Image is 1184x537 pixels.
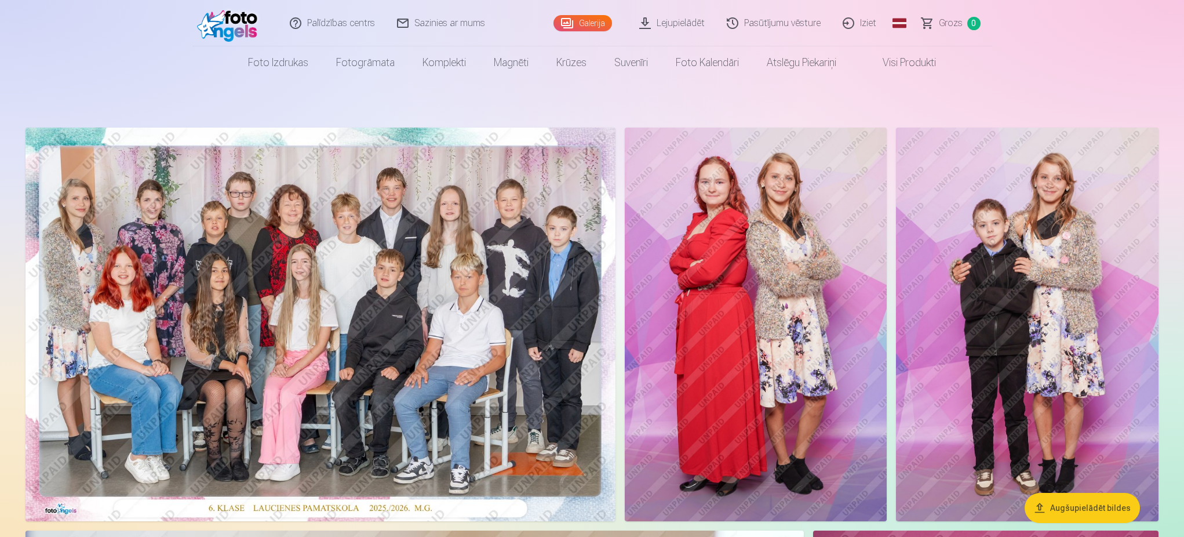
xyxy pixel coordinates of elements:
a: Atslēgu piekariņi [753,46,850,79]
img: /fa1 [197,5,264,42]
button: Augšupielādēt bildes [1025,493,1140,523]
span: 0 [967,17,981,30]
a: Foto kalendāri [662,46,753,79]
a: Krūzes [542,46,600,79]
a: Fotogrāmata [322,46,409,79]
a: Visi produkti [850,46,950,79]
a: Foto izdrukas [234,46,322,79]
a: Suvenīri [600,46,662,79]
a: Magnēti [480,46,542,79]
a: Komplekti [409,46,480,79]
span: Grozs [939,16,963,30]
a: Galerija [553,15,612,31]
